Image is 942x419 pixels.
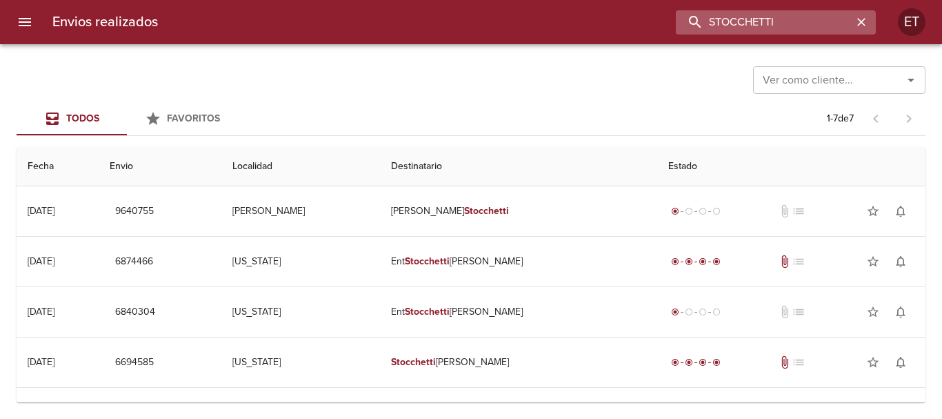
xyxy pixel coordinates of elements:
span: radio_button_checked [671,257,679,266]
input: buscar [676,10,852,35]
span: radio_button_unchecked [685,308,693,316]
span: radio_button_unchecked [699,308,707,316]
span: No tiene documentos adjuntos [778,305,792,319]
span: radio_button_unchecked [699,207,707,215]
span: star_border [866,255,880,269]
span: Todos [66,113,99,124]
span: 6874466 [115,253,153,271]
div: Entregado [668,255,723,269]
span: Favoritos [167,113,220,124]
span: star_border [866,204,880,218]
th: Localidad [221,147,381,186]
span: Pagina anterior [859,111,892,125]
div: Tabs Envios [17,102,237,135]
button: Abrir [901,70,921,90]
span: Pagina siguiente [892,102,925,135]
span: notifications_none [894,355,908,369]
em: Stocchetti [405,306,450,318]
span: radio_button_checked [671,207,679,215]
button: Activar notificaciones [887,349,914,376]
span: radio_button_checked [712,358,721,367]
span: radio_button_unchecked [712,207,721,215]
em: Stocchetti [464,205,509,217]
button: menu [8,6,41,39]
td: Ent [PERSON_NAME] [380,237,657,286]
button: Agregar a favoritos [859,197,887,225]
span: star_border [866,305,880,319]
span: 6694585 [115,354,154,371]
div: Generado [668,204,723,218]
td: [PERSON_NAME] [380,338,657,387]
span: 6840304 [115,304,155,321]
span: No tiene pedido asociado [792,204,805,218]
span: radio_button_checked [699,257,707,266]
div: [DATE] [28,205,54,217]
th: Estado [657,147,925,186]
h6: Envios realizados [52,11,158,33]
th: Fecha [17,147,99,186]
span: No tiene documentos adjuntos [778,204,792,218]
span: radio_button_unchecked [685,207,693,215]
em: Stocchetti [405,255,450,267]
th: Envio [99,147,221,186]
button: 6840304 [110,300,161,325]
button: 6874466 [110,249,159,275]
button: Activar notificaciones [887,248,914,275]
span: star_border [866,355,880,369]
em: Stocchetti [391,356,436,368]
span: radio_button_checked [685,257,693,266]
span: radio_button_checked [671,358,679,367]
button: 6694585 [110,350,159,376]
span: notifications_none [894,305,908,319]
div: [DATE] [28,356,54,368]
span: radio_button_checked [685,358,693,367]
button: Activar notificaciones [887,298,914,326]
button: Agregar a favoritos [859,298,887,326]
button: Activar notificaciones [887,197,914,225]
span: Tiene documentos adjuntos [778,255,792,269]
span: radio_button_checked [712,257,721,266]
span: 9640755 [115,203,154,220]
div: Abrir información de usuario [898,8,925,36]
div: ET [898,8,925,36]
span: radio_button_checked [671,308,679,316]
div: [DATE] [28,255,54,267]
span: No tiene pedido asociado [792,355,805,369]
span: radio_button_unchecked [712,308,721,316]
td: [US_STATE] [221,287,381,337]
span: notifications_none [894,255,908,269]
td: [PERSON_NAME] [221,186,381,236]
td: [PERSON_NAME] [380,186,657,236]
td: Ent [PERSON_NAME] [380,287,657,337]
th: Destinatario [380,147,657,186]
button: Agregar a favoritos [859,248,887,275]
div: [DATE] [28,306,54,318]
p: 1 - 7 de 7 [827,112,854,126]
td: [US_STATE] [221,237,381,286]
button: 9640755 [110,199,159,224]
span: Tiene documentos adjuntos [778,355,792,369]
td: [US_STATE] [221,338,381,387]
span: notifications_none [894,204,908,218]
span: No tiene pedido asociado [792,255,805,269]
span: radio_button_checked [699,358,707,367]
button: Agregar a favoritos [859,349,887,376]
div: Entregado [668,355,723,369]
div: Generado [668,305,723,319]
span: No tiene pedido asociado [792,305,805,319]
